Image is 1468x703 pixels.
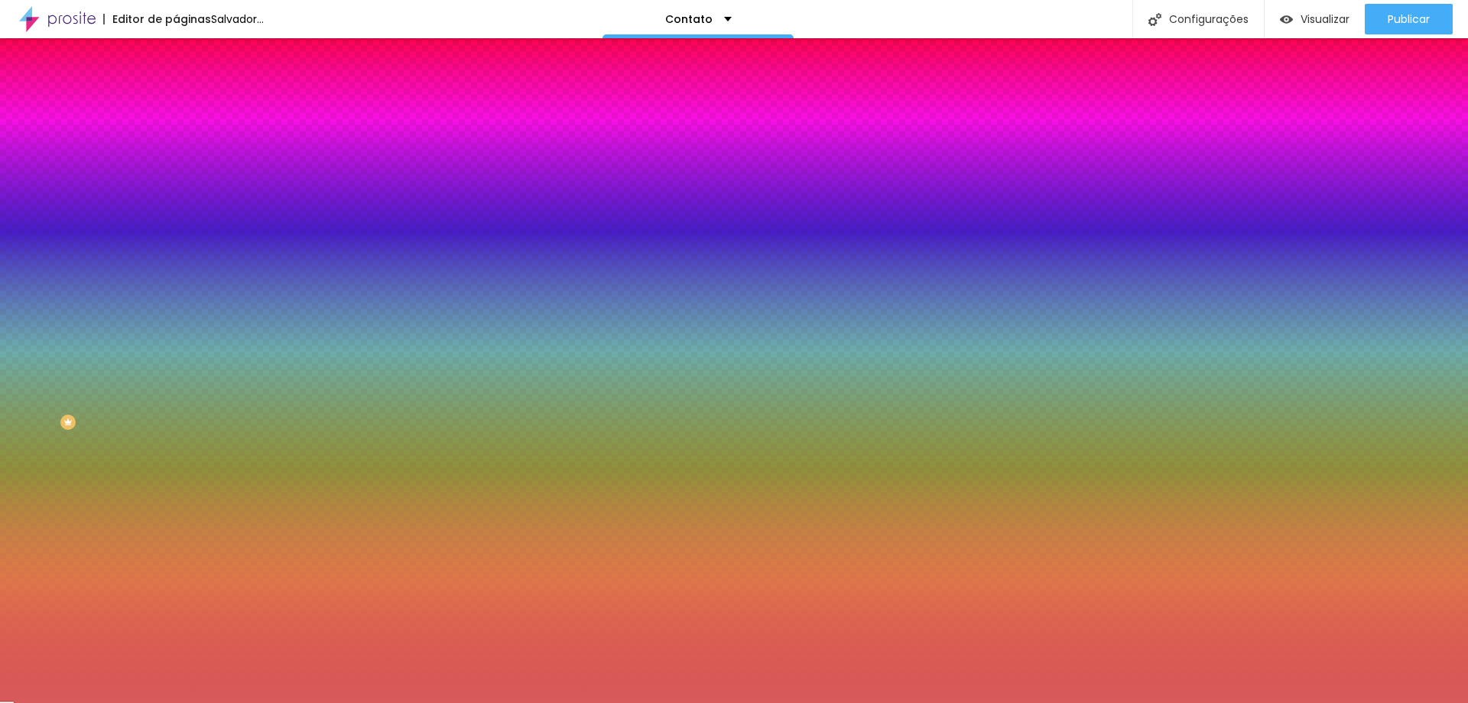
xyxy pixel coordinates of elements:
[1169,11,1249,27] font: Configurações
[211,11,264,27] font: Salvador...
[665,11,713,27] font: Contato
[1148,13,1161,26] img: Ícone
[1388,11,1430,27] font: Publicar
[1265,4,1365,34] button: Visualizar
[1365,4,1453,34] button: Publicar
[112,11,211,27] font: Editor de páginas
[1280,13,1293,26] img: view-1.svg
[1301,11,1349,27] font: Visualizar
